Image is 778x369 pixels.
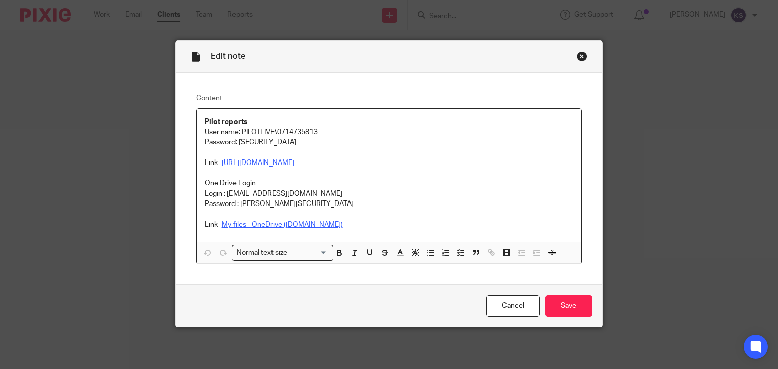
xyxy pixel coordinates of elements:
span: Edit note [211,52,245,60]
span: Normal text size [235,248,290,258]
a: Cancel [486,295,540,317]
p: One Drive Login [205,178,574,188]
p: Password: [SECURITY_DATA] [205,137,574,147]
a: My files - OneDrive ([DOMAIN_NAME]) [222,221,343,228]
u: Pilot reports [205,118,247,126]
div: Close this dialog window [577,51,587,61]
input: Save [545,295,592,317]
p: Login : [EMAIL_ADDRESS][DOMAIN_NAME] [205,189,574,199]
p: User name: PILOTLIVE\0714735813 [205,127,574,137]
input: Search for option [291,248,327,258]
p: Link - [205,158,574,168]
div: Search for option [232,245,333,261]
p: Password : [PERSON_NAME][SECURITY_DATA] [205,199,574,209]
p: Link - [205,220,574,230]
label: Content [196,93,582,103]
a: [URL][DOMAIN_NAME] [222,159,294,167]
